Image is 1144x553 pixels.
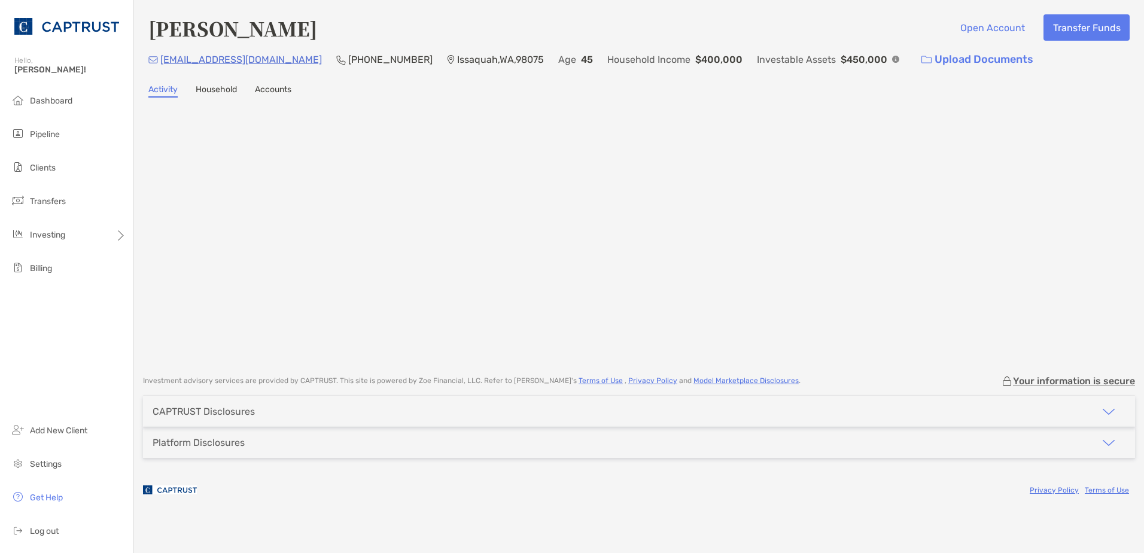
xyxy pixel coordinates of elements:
img: billing icon [11,260,25,275]
p: Investment advisory services are provided by CAPTRUST . This site is powered by Zoe Financial, LL... [143,376,801,385]
span: Clients [30,163,56,173]
h4: [PERSON_NAME] [148,14,317,42]
a: Terms of Use [579,376,623,385]
span: Transfers [30,196,66,206]
p: Issaquah , WA , 98075 [457,52,544,67]
p: $450,000 [841,52,887,67]
a: Privacy Policy [628,376,677,385]
span: Pipeline [30,129,60,139]
p: Your information is secure [1013,375,1135,387]
span: Investing [30,230,65,240]
img: add_new_client icon [11,423,25,437]
img: CAPTRUST Logo [14,5,119,48]
span: Settings [30,459,62,469]
button: Open Account [951,14,1034,41]
div: CAPTRUST Disclosures [153,406,255,417]
img: button icon [921,56,932,64]
img: dashboard icon [11,93,25,107]
p: $400,000 [695,52,743,67]
p: [EMAIL_ADDRESS][DOMAIN_NAME] [160,52,322,67]
img: icon arrow [1102,405,1116,419]
span: [PERSON_NAME]! [14,65,126,75]
span: Dashboard [30,96,72,106]
img: Email Icon [148,56,158,63]
img: Phone Icon [336,55,346,65]
p: Age [558,52,576,67]
img: Info Icon [892,56,899,63]
a: Activity [148,84,178,98]
span: Billing [30,263,52,274]
a: Model Marketplace Disclosures [693,376,799,385]
div: Platform Disclosures [153,437,245,448]
a: Terms of Use [1085,486,1129,494]
span: Log out [30,526,59,536]
img: icon arrow [1102,436,1116,450]
a: Upload Documents [914,47,1041,72]
img: transfers icon [11,193,25,208]
a: Accounts [255,84,291,98]
img: logout icon [11,523,25,537]
img: settings icon [11,456,25,470]
img: get-help icon [11,490,25,504]
a: Privacy Policy [1030,486,1079,494]
span: Add New Client [30,426,87,436]
button: Transfer Funds [1043,14,1130,41]
p: Household Income [607,52,690,67]
p: 45 [581,52,593,67]
a: Household [196,84,237,98]
img: clients icon [11,160,25,174]
img: company logo [143,476,197,503]
p: [PHONE_NUMBER] [348,52,433,67]
img: pipeline icon [11,126,25,141]
img: investing icon [11,227,25,241]
p: Investable Assets [757,52,836,67]
span: Get Help [30,493,63,503]
img: Location Icon [447,55,455,65]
